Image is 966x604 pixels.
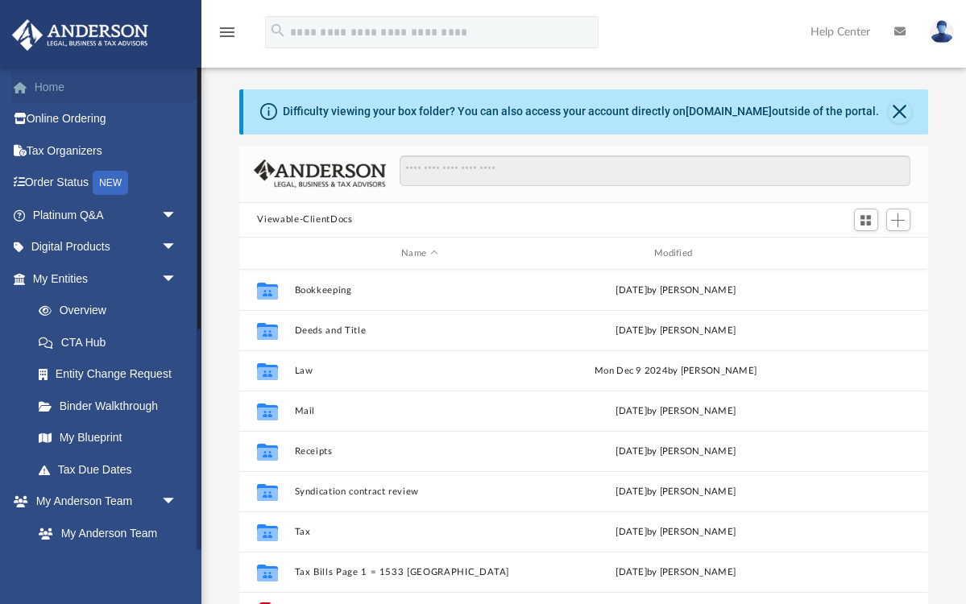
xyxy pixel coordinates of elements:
a: menu [218,31,237,42]
button: Bookkeeping [295,285,545,296]
div: [DATE] by [PERSON_NAME] [551,404,801,419]
div: [DATE] by [PERSON_NAME] [551,525,801,540]
button: Syndication contract review [295,486,545,497]
a: My Anderson Team [23,517,185,549]
div: [DATE] by [PERSON_NAME] [551,565,801,580]
a: Tax Due Dates [23,453,201,486]
img: Anderson Advisors Platinum Portal [7,19,153,51]
div: Mon Dec 9 2024 by [PERSON_NAME] [551,364,801,379]
div: [DATE] by [PERSON_NAME] [551,485,801,499]
a: My Anderson Teamarrow_drop_down [11,486,193,518]
a: My Entitiesarrow_drop_down [11,263,201,295]
i: menu [218,23,237,42]
div: NEW [93,171,128,195]
button: Add [886,209,910,231]
span: arrow_drop_down [161,263,193,296]
div: [DATE] by [PERSON_NAME] [551,324,801,338]
button: Switch to Grid View [854,209,878,231]
a: Tax Organizers [11,134,201,167]
input: Search files and folders [400,155,910,186]
button: Close [889,101,911,123]
a: Digital Productsarrow_drop_down [11,231,201,263]
button: Mail [295,406,545,416]
div: [DATE] by [PERSON_NAME] [551,283,801,298]
button: Tax [295,527,545,537]
a: Home [11,71,201,103]
a: Entity Change Request [23,358,201,391]
button: Tax Bills Page 1 = 1533 [GEOGRAPHIC_DATA] [295,567,545,577]
span: arrow_drop_down [161,231,193,264]
div: Name [294,246,544,261]
div: id [247,246,287,261]
i: search [269,22,287,39]
img: User Pic [930,20,954,43]
a: [DOMAIN_NAME] [686,105,772,118]
span: arrow_drop_down [161,486,193,519]
div: id [808,246,921,261]
a: Anderson System [23,549,193,581]
button: Viewable-ClientDocs [257,213,352,227]
a: Binder Walkthrough [23,390,201,422]
span: arrow_drop_down [161,199,193,232]
button: Receipts [295,446,545,457]
button: Law [295,366,545,376]
a: Platinum Q&Aarrow_drop_down [11,199,201,231]
a: Online Ordering [11,103,201,135]
a: CTA Hub [23,326,201,358]
div: [DATE] by [PERSON_NAME] [551,445,801,459]
div: Modified [551,246,801,261]
div: grid [239,270,927,604]
a: My Blueprint [23,422,193,454]
button: Deeds and Title [295,325,545,336]
a: Order StatusNEW [11,167,201,200]
a: Overview [23,295,201,327]
div: Difficulty viewing your box folder? You can also access your account directly on outside of the p... [283,103,879,120]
